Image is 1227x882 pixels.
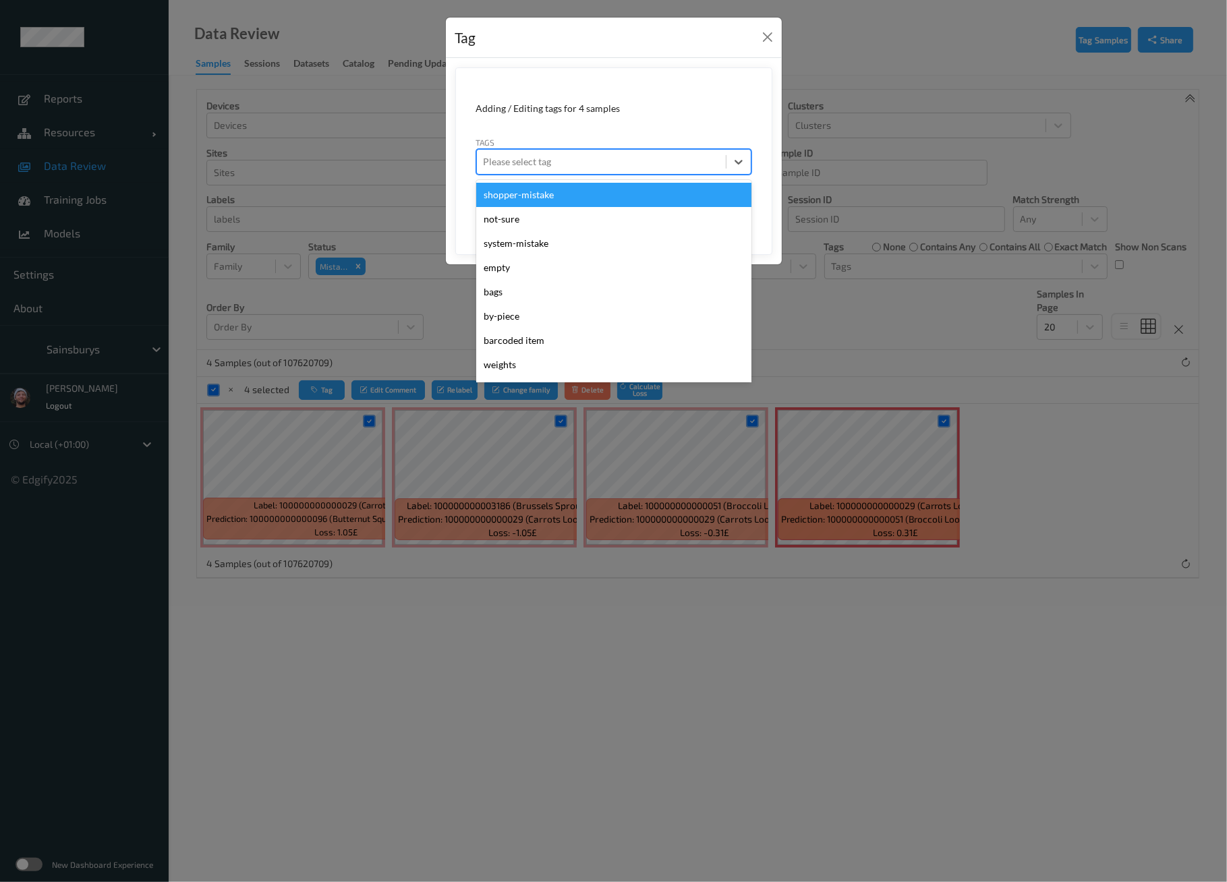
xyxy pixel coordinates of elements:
[476,102,751,115] div: Adding / Editing tags for 4 samples
[476,280,751,304] div: bags
[476,377,751,401] div: online time mistake
[476,328,751,353] div: barcoded item
[476,256,751,280] div: empty
[476,304,751,328] div: by-piece
[476,231,751,256] div: system-mistake
[476,136,495,148] label: Tags
[476,353,751,377] div: weights
[758,28,777,47] button: Close
[476,183,751,207] div: shopper-mistake
[455,27,476,49] div: Tag
[476,207,751,231] div: not-sure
